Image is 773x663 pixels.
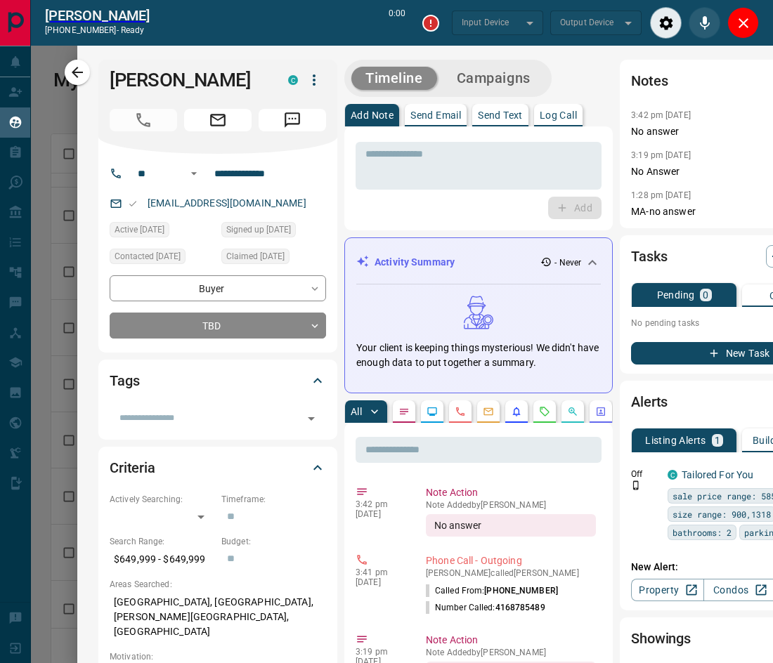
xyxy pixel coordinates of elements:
[356,567,405,577] p: 3:41 pm
[115,223,164,237] span: Active [DATE]
[110,369,139,392] h2: Tags
[426,648,596,657] p: Note Added by [PERSON_NAME]
[110,109,177,131] span: Call
[184,109,252,131] span: Email
[110,578,326,591] p: Areas Searched:
[110,275,326,301] div: Buyer
[511,406,522,417] svg: Listing Alerts
[221,535,326,548] p: Budget:
[673,507,771,521] span: size range: 900,1318
[186,165,202,182] button: Open
[426,601,545,614] p: Number Called:
[110,493,214,506] p: Actively Searching:
[389,7,405,39] p: 0:00
[410,110,461,120] p: Send Email
[110,535,214,548] p: Search Range:
[727,7,759,39] div: Close
[351,407,362,416] p: All
[495,603,545,612] span: 4168785489
[110,451,326,485] div: Criteria
[221,249,326,268] div: Wed Jan 24 2024
[351,67,437,90] button: Timeline
[356,509,405,519] p: [DATE]
[398,406,410,417] svg: Notes
[455,406,466,417] svg: Calls
[631,627,691,650] h2: Showings
[221,493,326,506] p: Timeframe:
[226,223,291,237] span: Signed up [DATE]
[128,199,138,209] svg: Email Valid
[703,290,708,300] p: 0
[110,457,155,479] h2: Criteria
[110,249,214,268] div: Tue Sep 09 2025
[682,469,753,480] a: Tailored For You
[539,406,550,417] svg: Requests
[650,7,682,39] div: Audio Settings
[689,7,720,39] div: Mute
[631,70,668,92] h2: Notes
[226,249,285,263] span: Claimed [DATE]
[645,435,706,445] p: Listing Alerts
[426,633,596,648] p: Note Action
[259,109,326,131] span: Message
[110,650,326,663] p: Motivation:
[426,514,596,537] div: No answer
[301,409,321,428] button: Open
[110,222,214,242] div: Sat Feb 03 2024
[115,249,181,263] span: Contacted [DATE]
[540,110,577,120] p: Log Call
[631,480,641,490] svg: Push Notification Only
[443,67,545,90] button: Campaigns
[45,24,150,37] p: [PHONE_NUMBER] -
[657,290,695,300] p: Pending
[668,470,677,480] div: condos.ca
[631,579,703,601] a: Property
[484,586,558,596] span: [PHONE_NUMBER]
[45,7,150,24] h2: [PERSON_NAME]
[478,110,523,120] p: Send Text
[356,341,601,370] p: Your client is keeping things mysterious! We didn't have enough data to put together a summary.
[631,150,691,160] p: 3:19 pm [DATE]
[375,255,455,270] p: Activity Summary
[631,190,691,200] p: 1:28 pm [DATE]
[426,500,596,510] p: Note Added by [PERSON_NAME]
[673,525,732,539] span: bathrooms: 2
[715,435,720,445] p: 1
[110,591,326,643] p: [GEOGRAPHIC_DATA], [GEOGRAPHIC_DATA], [PERSON_NAME][GEOGRAPHIC_DATA], [GEOGRAPHIC_DATA]
[427,406,438,417] svg: Lead Browsing Activity
[595,406,606,417] svg: Agent Actions
[110,364,326,398] div: Tags
[110,548,214,571] p: $649,999 - $649,999
[631,110,691,120] p: 3:42 pm [DATE]
[426,553,596,568] p: Phone Call - Outgoing
[426,485,596,500] p: Note Action
[356,249,601,275] div: Activity Summary- Never
[426,584,558,597] p: Called From:
[631,390,668,413] h2: Alerts
[110,69,267,91] h1: [PERSON_NAME]
[148,197,306,209] a: [EMAIL_ADDRESS][DOMAIN_NAME]
[356,577,405,587] p: [DATE]
[356,647,405,657] p: 3:19 pm
[631,245,667,268] h2: Tasks
[483,406,494,417] svg: Emails
[221,222,326,242] div: Wed Jan 24 2024
[351,110,394,120] p: Add Note
[631,468,659,480] p: Off
[554,256,581,269] p: - Never
[288,75,298,85] div: condos.ca
[426,568,596,578] p: [PERSON_NAME] called [PERSON_NAME]
[121,25,145,35] span: ready
[110,313,326,339] div: TBD
[356,499,405,509] p: 3:42 pm
[567,406,578,417] svg: Opportunities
